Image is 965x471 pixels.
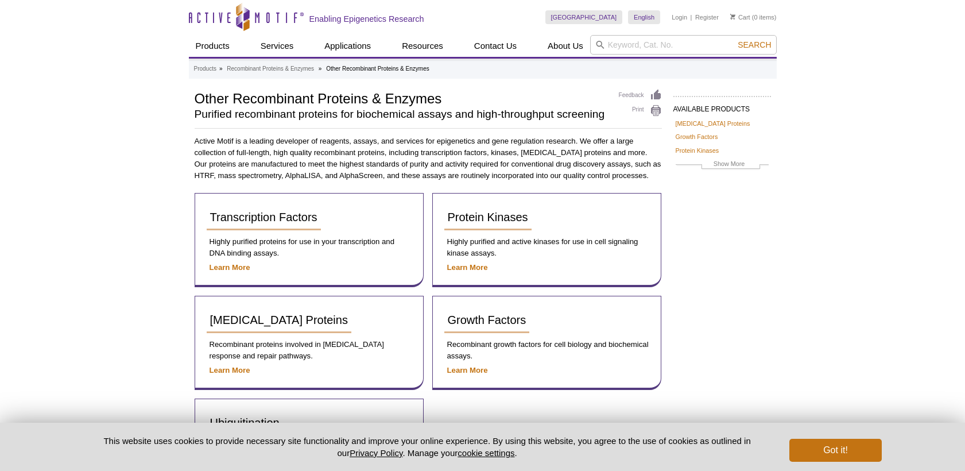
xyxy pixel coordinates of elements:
a: [MEDICAL_DATA] Proteins [207,308,351,333]
a: Privacy Policy [350,448,402,458]
p: This website uses cookies to provide necessary site functionality and improve your online experie... [84,435,771,459]
a: Learn More [210,263,250,272]
span: [MEDICAL_DATA] Proteins [210,314,348,326]
a: Print [619,105,662,117]
a: Protein Kinases [444,205,532,230]
p: Active Motif is a leading developer of reagents, assays, and services for epigenetics and gene re... [195,136,662,182]
span: Ubiquitination [210,416,280,429]
a: Resources [395,35,450,57]
button: Search [734,40,774,50]
p: Highly purified proteins for use in your transcription and DNA binding assays. [207,236,412,259]
a: English [628,10,660,24]
button: cookie settings [458,448,514,458]
li: (0 items) [730,10,777,24]
p: Highly purified and active kinases for use in cell signaling kinase assays. [444,236,649,259]
li: Other Recombinant Proteins & Enzymes [326,65,429,72]
a: Products [189,35,237,57]
li: | [691,10,692,24]
a: Learn More [447,366,488,375]
a: Transcription Factors [207,205,321,230]
a: Ubiquitination [207,411,283,436]
a: Login [672,13,687,21]
a: Contact Us [467,35,524,57]
a: [MEDICAL_DATA] Proteins [676,118,750,129]
h2: AVAILABLE PRODUCTS [673,96,771,117]
h1: Other Recombinant Proteins & Enzymes [195,89,607,106]
a: Growth Factors [444,308,530,333]
p: Recombinant growth factors for cell biology and biochemical assays. [444,339,649,362]
li: » [319,65,322,72]
a: Products [194,64,216,74]
a: About Us [541,35,590,57]
a: Cart [730,13,750,21]
input: Keyword, Cat. No. [590,35,777,55]
span: Protein Kinases [448,211,528,223]
a: Show More [676,159,769,172]
a: Growth Factors [676,132,718,142]
a: Applications [317,35,378,57]
span: Transcription Factors [210,211,317,223]
img: Your Cart [730,14,735,20]
h2: Purified recombinant proteins for biochemical assays and high-throughput screening [195,109,607,119]
span: Search [738,40,771,49]
button: Got it! [789,439,881,462]
a: Protein Kinases [676,145,719,156]
p: Recombinant proteins involved in [MEDICAL_DATA] response and repair pathways. [207,339,412,362]
h2: Enabling Epigenetics Research [309,14,424,24]
a: Recombinant Proteins & Enzymes [227,64,314,74]
a: Feedback [619,89,662,102]
a: Services [254,35,301,57]
li: » [219,65,223,72]
a: [GEOGRAPHIC_DATA] [545,10,623,24]
span: Growth Factors [448,314,526,326]
a: Learn More [447,263,488,272]
a: Register [695,13,719,21]
a: Learn More [210,366,250,375]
